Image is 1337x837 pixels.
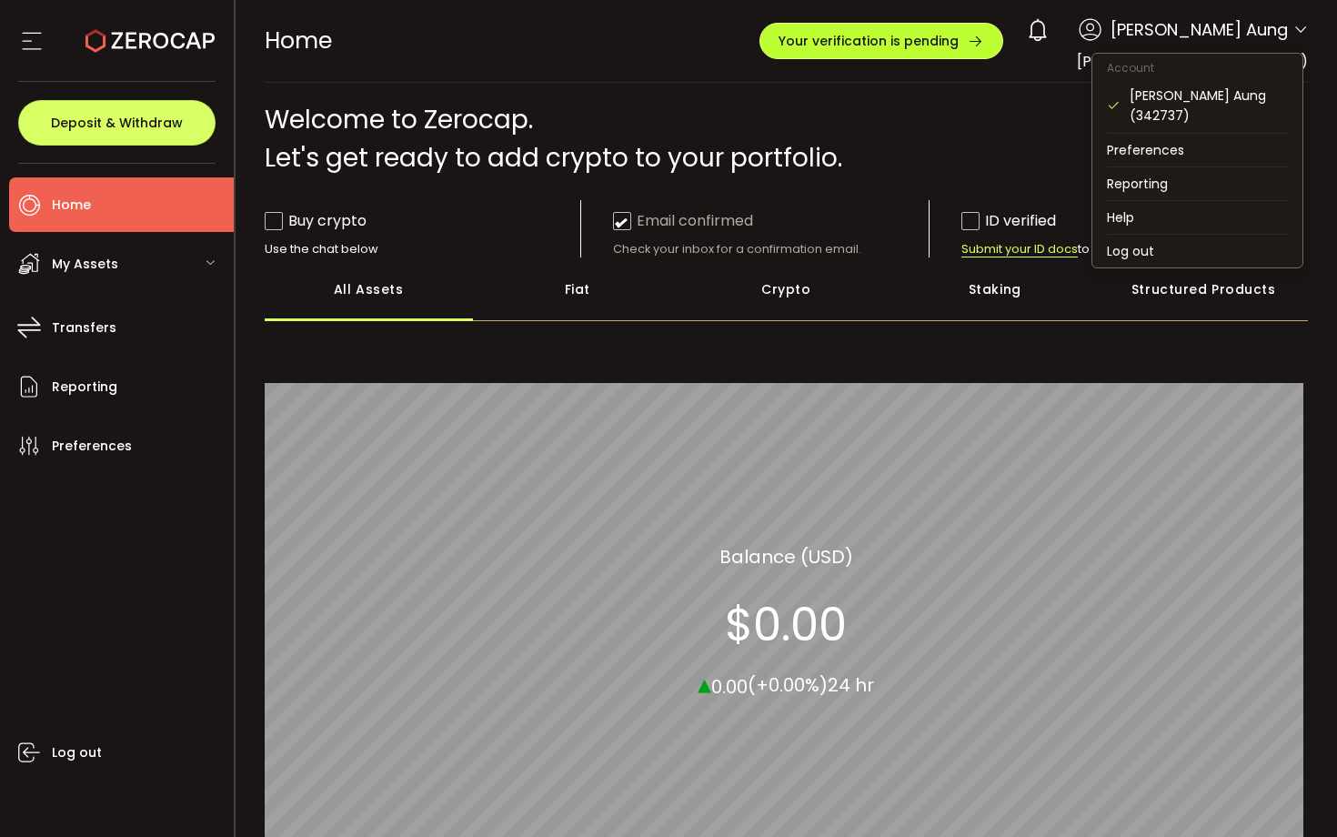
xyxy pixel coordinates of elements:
[51,116,183,129] span: Deposit & Withdraw
[1092,134,1302,166] li: Preferences
[1092,60,1169,76] span: Account
[1130,86,1288,126] div: [PERSON_NAME] Aung (342737)
[1100,257,1309,321] div: Structured Products
[52,740,102,766] span: Log out
[890,257,1100,321] div: Staking
[711,673,748,699] span: 0.00
[1092,235,1302,267] li: Log out
[1111,17,1288,42] span: [PERSON_NAME] Aung
[759,23,1003,59] button: Your verification is pending
[779,35,959,47] span: Your verification is pending
[52,374,117,400] span: Reporting
[719,542,853,570] section: Balance (USD)
[1121,640,1337,837] iframe: Chat Widget
[961,241,1278,257] div: to complete onboarding.
[961,209,1056,232] div: ID verified
[18,100,216,146] button: Deposit & Withdraw
[613,241,930,257] div: Check your inbox for a confirmation email.
[265,257,474,321] div: All Assets
[961,241,1078,257] span: Submit your ID docs
[613,209,753,232] div: Email confirmed
[52,315,116,341] span: Transfers
[828,672,874,698] span: 24 hr
[265,209,367,232] div: Buy crypto
[473,257,682,321] div: Fiat
[725,597,847,651] section: $0.00
[698,663,711,702] span: ▴
[682,257,891,321] div: Crypto
[265,241,581,257] div: Use the chat below
[1077,51,1308,72] span: [PERSON_NAME] Aung (342737)
[52,192,91,218] span: Home
[265,101,1309,177] div: Welcome to Zerocap. Let's get ready to add crypto to your portfolio.
[265,25,332,56] span: Home
[52,251,118,277] span: My Assets
[52,433,132,459] span: Preferences
[1092,167,1302,200] li: Reporting
[748,672,828,698] span: (+0.00%)
[1092,201,1302,234] li: Help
